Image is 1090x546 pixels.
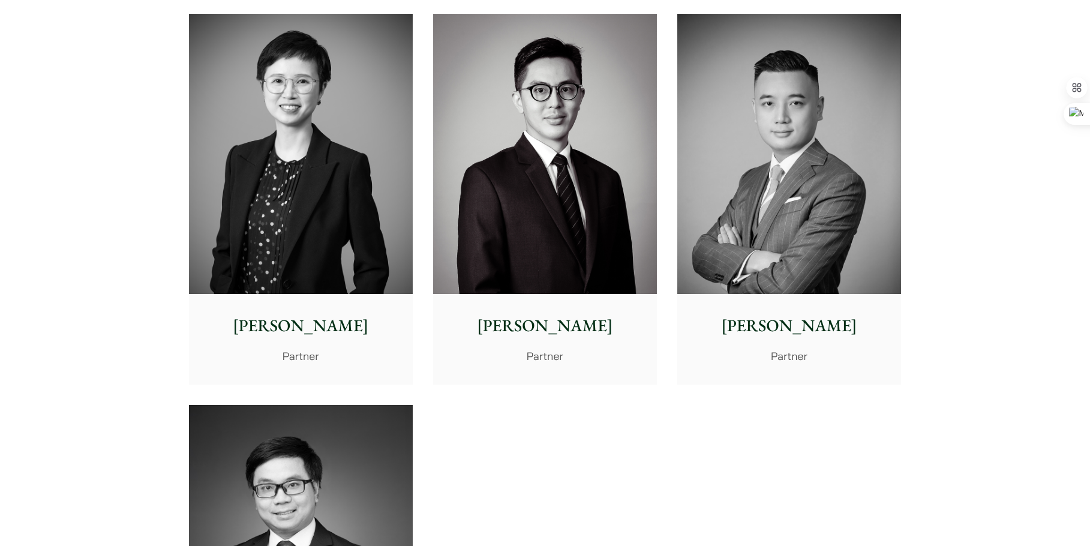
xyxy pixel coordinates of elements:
a: [PERSON_NAME] Partner [189,14,413,385]
p: [PERSON_NAME] [687,313,891,338]
p: Partner [687,348,891,364]
a: [PERSON_NAME] Partner [433,14,657,385]
p: Partner [443,348,647,364]
p: [PERSON_NAME] [199,313,403,338]
a: [PERSON_NAME] Partner [677,14,901,385]
p: [PERSON_NAME] [443,313,647,338]
p: Partner [199,348,403,364]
